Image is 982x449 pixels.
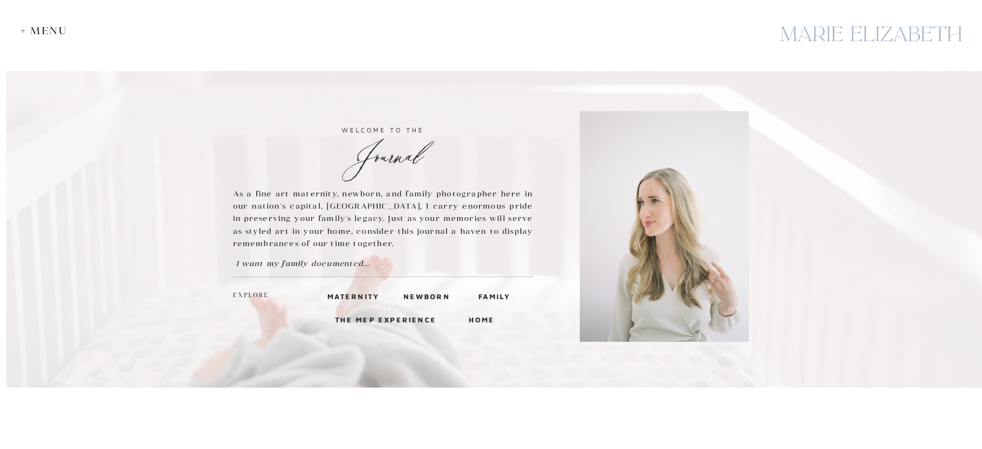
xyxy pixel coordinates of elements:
[233,290,269,302] h2: explore
[335,313,440,325] a: The MEP Experience
[478,290,509,302] a: Family
[233,124,533,136] h3: welcome to the
[404,290,447,302] a: Newborn
[469,313,493,325] a: home
[21,25,74,37] div: + Menu
[233,187,533,250] p: As a fine art maternity, newborn, and family photographer here in our nation's capital, [GEOGRAPH...
[236,257,398,269] a: I want my family documented...
[327,290,372,302] a: maternity
[233,138,533,161] h2: Journal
